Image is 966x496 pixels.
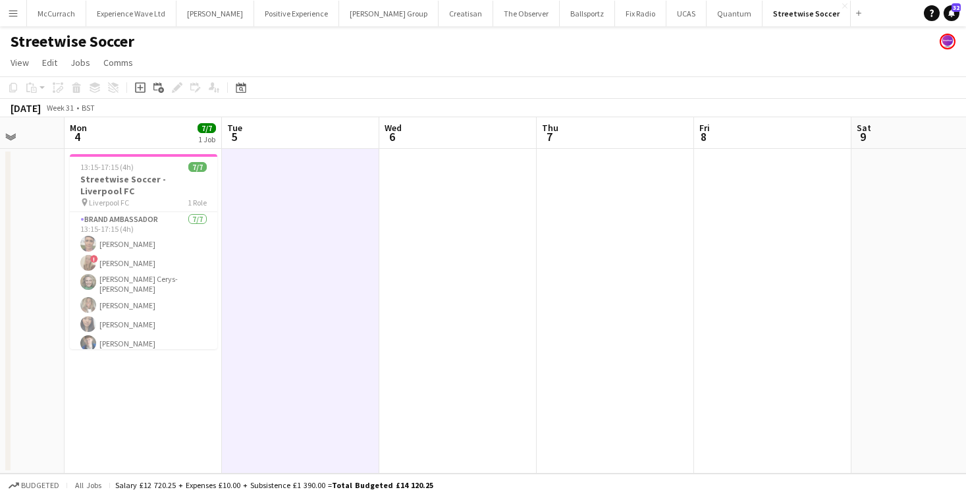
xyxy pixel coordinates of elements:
[339,1,439,26] button: [PERSON_NAME] Group
[21,481,59,490] span: Budgeted
[542,122,558,134] span: Thu
[70,57,90,69] span: Jobs
[27,1,86,26] button: McCurrach
[493,1,560,26] button: The Observer
[5,54,34,71] a: View
[70,122,87,134] span: Mon
[707,1,763,26] button: Quantum
[254,1,339,26] button: Positive Experience
[70,212,217,375] app-card-role: Brand Ambassador7/713:15-17:15 (4h)[PERSON_NAME]![PERSON_NAME][PERSON_NAME] Cerys- [PERSON_NAME][...
[225,129,242,144] span: 5
[198,123,216,133] span: 7/7
[42,57,57,69] span: Edit
[439,1,493,26] button: Creatisan
[383,129,402,144] span: 6
[560,1,615,26] button: Ballsportz
[857,122,871,134] span: Sat
[72,480,104,490] span: All jobs
[952,3,961,12] span: 32
[70,173,217,197] h3: Streetwise Soccer - Liverpool FC
[666,1,707,26] button: UCAS
[188,162,207,172] span: 7/7
[615,1,666,26] button: Fix Radio
[115,480,433,490] div: Salary £12 720.25 + Expenses £10.00 + Subsistence £1 390.00 =
[103,57,133,69] span: Comms
[540,129,558,144] span: 7
[11,101,41,115] div: [DATE]
[80,162,134,172] span: 13:15-17:15 (4h)
[763,1,851,26] button: Streetwise Soccer
[90,255,98,263] span: !
[855,129,871,144] span: 9
[89,198,129,207] span: Liverpool FC
[940,34,955,49] app-user-avatar: Sophie Barnes
[98,54,138,71] a: Comms
[198,134,215,144] div: 1 Job
[43,103,76,113] span: Week 31
[7,478,61,493] button: Budgeted
[227,122,242,134] span: Tue
[188,198,207,207] span: 1 Role
[70,154,217,349] app-job-card: 13:15-17:15 (4h)7/7Streetwise Soccer - Liverpool FC Liverpool FC1 RoleBrand Ambassador7/713:15-17...
[944,5,959,21] a: 32
[699,122,710,134] span: Fri
[176,1,254,26] button: [PERSON_NAME]
[332,480,433,490] span: Total Budgeted £14 120.25
[37,54,63,71] a: Edit
[65,54,95,71] a: Jobs
[385,122,402,134] span: Wed
[82,103,95,113] div: BST
[697,129,710,144] span: 8
[68,129,87,144] span: 4
[86,1,176,26] button: Experience Wave Ltd
[11,57,29,69] span: View
[11,32,134,51] h1: Streetwise Soccer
